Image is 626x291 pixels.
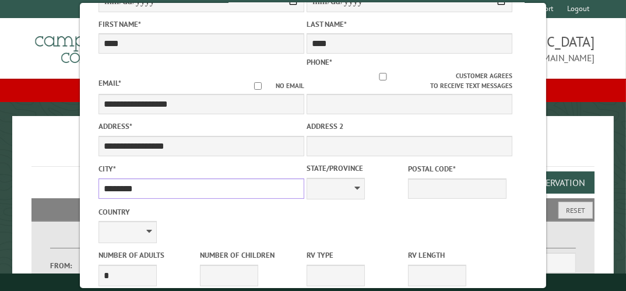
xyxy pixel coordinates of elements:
h2: Filters [31,198,595,220]
label: City [99,163,304,174]
label: Customer agrees to receive text messages [307,71,512,91]
label: RV Type [307,250,405,261]
label: Phone [307,57,332,67]
img: Campground Commander [31,23,177,68]
label: Address [99,121,304,132]
label: Postal Code [408,163,507,174]
label: From: [50,260,82,271]
label: Dates [50,235,179,248]
input: Customer agrees to receive text messages [310,73,456,80]
label: RV Length [408,250,507,261]
label: Last Name [307,19,512,30]
label: Number of Adults [99,250,197,261]
label: State/Province [307,163,405,174]
label: Number of Children [200,250,298,261]
label: First Name [99,19,304,30]
label: Email [99,78,121,88]
label: Address 2 [307,121,512,132]
button: Reset [558,202,593,219]
label: Country [99,206,304,218]
label: No email [240,81,304,91]
h1: Reservations [31,135,595,167]
input: No email [240,82,276,90]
